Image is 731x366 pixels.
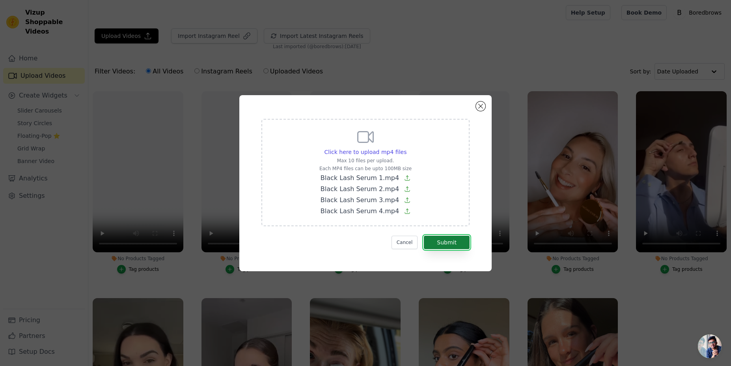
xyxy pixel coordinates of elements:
[319,158,412,164] p: Max 10 files per upload.
[321,207,399,215] span: Black Lash Serum 4.mp4
[321,185,399,193] span: Black Lash Serum 2.mp4
[321,196,399,204] span: Black Lash Serum 3.mp4
[324,149,407,155] span: Click here to upload mp4 files
[476,101,485,111] button: Close modal
[698,334,722,358] div: Open chat
[321,174,399,182] span: Black Lash Serum 1.mp4
[392,236,418,249] button: Cancel
[424,236,470,249] button: Submit
[319,165,412,172] p: Each MP4 files can be upto 100MB size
